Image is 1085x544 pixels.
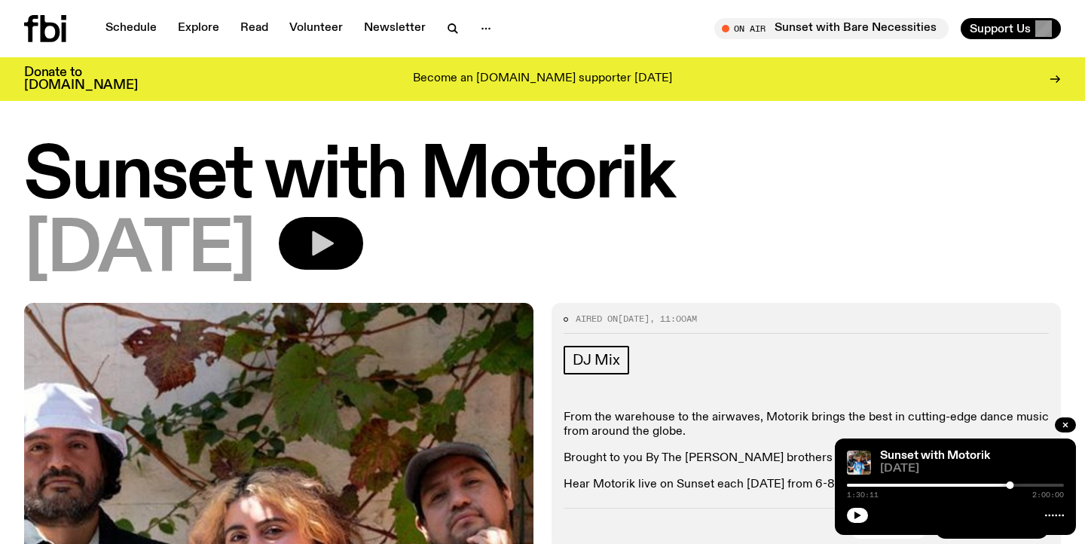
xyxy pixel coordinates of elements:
[880,463,1064,475] span: [DATE]
[573,352,620,368] span: DJ Mix
[847,451,871,475] img: Andrew, Reenie, and Pat stand in a row, smiling at the camera, in dappled light with a vine leafe...
[24,143,1061,211] h1: Sunset with Motorik
[970,22,1031,35] span: Support Us
[649,313,697,325] span: , 11:00am
[564,451,1049,466] p: Brought to you By The [PERSON_NAME] brothers and [PERSON_NAME]
[1032,491,1064,499] span: 2:00:00
[169,18,228,39] a: Explore
[24,66,138,92] h3: Donate to [DOMAIN_NAME]
[714,18,949,39] button: On AirSunset with Bare Necessities
[231,18,277,39] a: Read
[880,450,990,462] a: Sunset with Motorik
[961,18,1061,39] button: Support Us
[564,478,1049,492] p: Hear Motorik live on Sunset each [DATE] from 6-8pm.
[355,18,435,39] a: Newsletter
[618,313,649,325] span: [DATE]
[847,491,879,499] span: 1:30:11
[280,18,352,39] a: Volunteer
[24,217,255,285] span: [DATE]
[96,18,166,39] a: Schedule
[576,313,618,325] span: Aired on
[413,72,672,86] p: Become an [DOMAIN_NAME] supporter [DATE]
[564,411,1049,439] p: From the warehouse to the airwaves, Motorik brings the best in cutting-edge dance music from arou...
[564,346,629,374] a: DJ Mix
